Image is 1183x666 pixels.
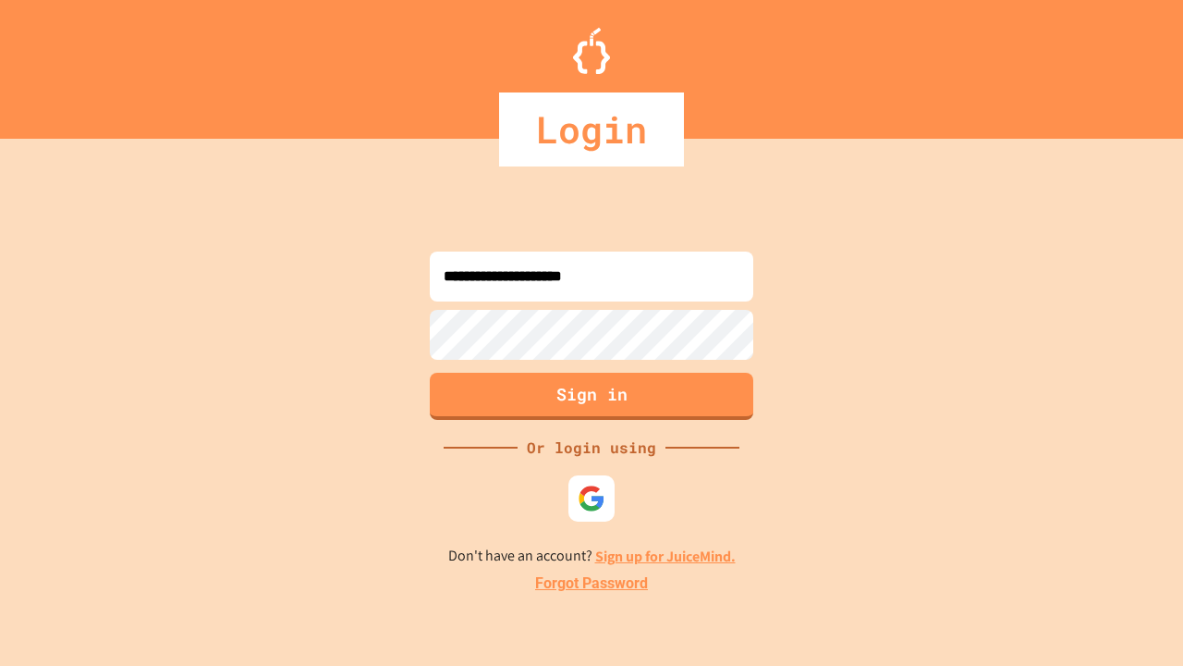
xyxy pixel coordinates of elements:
a: Forgot Password [535,573,648,595]
div: Or login using [518,437,665,459]
img: Logo.svg [573,28,610,74]
p: Don't have an account? [448,545,736,568]
div: Login [499,92,684,166]
img: google-icon.svg [578,485,605,512]
a: Sign up for JuiceMind. [595,547,736,566]
button: Sign in [430,373,753,420]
